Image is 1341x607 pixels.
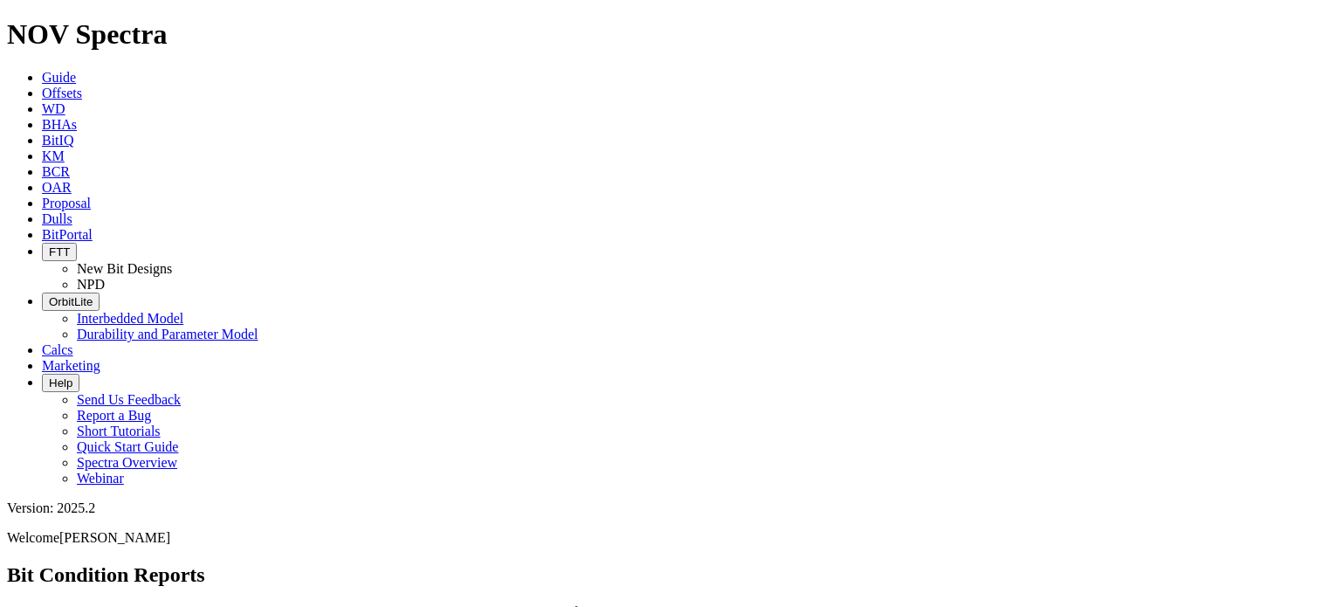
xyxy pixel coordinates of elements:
a: BCR [42,164,70,179]
a: Durability and Parameter Model [77,327,258,341]
a: Calcs [42,342,73,357]
button: Help [42,374,79,392]
span: Help [49,376,72,390]
a: NPD [77,277,105,292]
button: OrbitLite [42,293,100,311]
div: Version: 2025.2 [7,500,1334,516]
a: Offsets [42,86,82,100]
h1: NOV Spectra [7,18,1334,51]
a: BitIQ [42,133,73,148]
p: Welcome [7,530,1334,546]
a: Send Us Feedback [77,392,181,407]
button: FTT [42,243,77,261]
a: New Bit Designs [77,261,172,276]
a: Interbedded Model [77,311,183,326]
a: Short Tutorials [77,424,161,438]
a: Webinar [77,471,124,486]
a: WD [42,101,65,116]
a: Spectra Overview [77,455,177,470]
a: Proposal [42,196,91,210]
a: Report a Bug [77,408,151,423]
a: Dulls [42,211,72,226]
a: BHAs [42,117,77,132]
h2: Bit Condition Reports [7,563,1334,587]
a: Quick Start Guide [77,439,178,454]
a: Marketing [42,358,100,373]
span: FTT [49,245,70,259]
span: [PERSON_NAME] [59,530,170,545]
a: Guide [42,70,76,85]
a: BitPortal [42,227,93,242]
a: OAR [42,180,72,195]
span: OrbitLite [49,295,93,308]
a: KM [42,148,65,163]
